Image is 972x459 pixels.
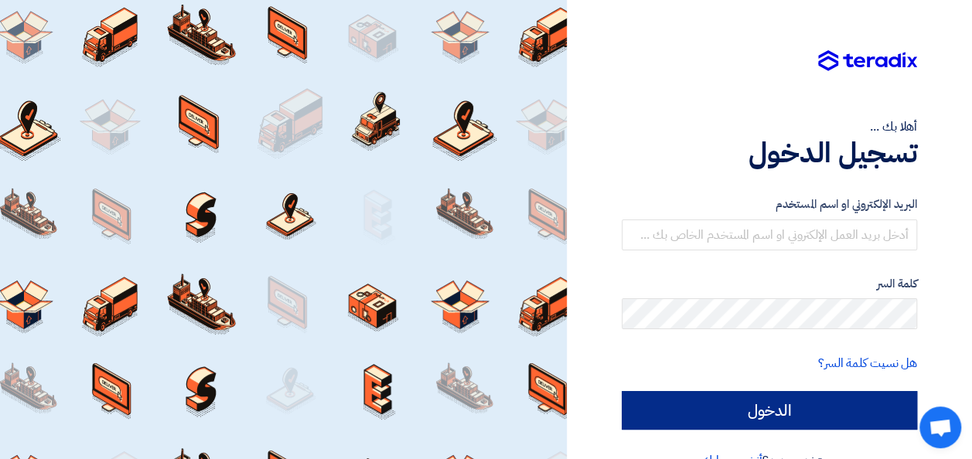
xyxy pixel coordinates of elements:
[622,136,917,170] h1: تسجيل الدخول
[818,50,917,72] img: Teradix logo
[622,195,917,213] label: البريد الإلكتروني او اسم المستخدم
[622,275,917,293] label: كلمة السر
[818,354,917,372] a: هل نسيت كلمة السر؟
[919,406,961,448] div: Open chat
[622,219,917,250] input: أدخل بريد العمل الإلكتروني او اسم المستخدم الخاص بك ...
[622,391,917,430] input: الدخول
[622,117,917,136] div: أهلا بك ...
